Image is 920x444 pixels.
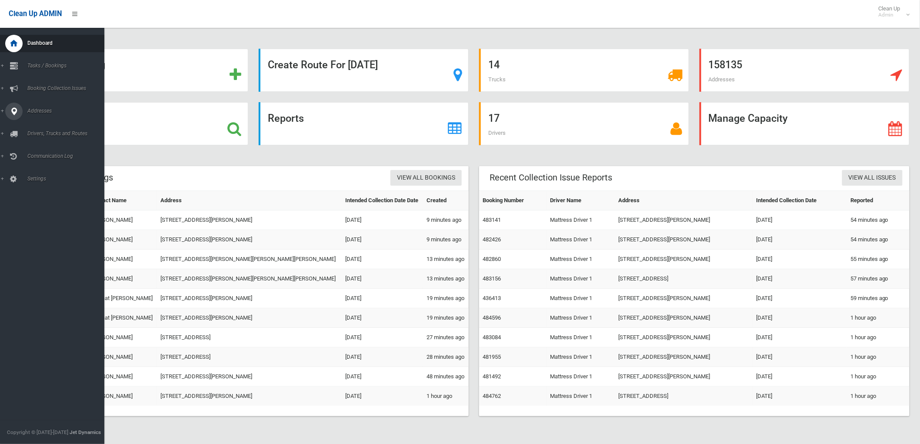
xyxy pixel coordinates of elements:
[847,250,910,269] td: 55 minutes ago
[423,367,469,387] td: 48 minutes ago
[547,367,615,387] td: Mattress Driver 1
[423,289,469,308] td: 19 minutes ago
[423,191,469,210] th: Created
[87,347,157,367] td: [PERSON_NAME]
[87,367,157,387] td: [PERSON_NAME]
[87,328,157,347] td: [PERSON_NAME]
[342,210,423,230] td: [DATE]
[87,250,157,269] td: [PERSON_NAME]
[342,289,423,308] td: [DATE]
[483,334,501,341] a: 483084
[423,269,469,289] td: 13 minutes ago
[87,191,157,210] th: Contact Name
[547,289,615,308] td: Mattress Driver 1
[25,130,112,137] span: Drivers, Trucks and Routes
[753,269,847,289] td: [DATE]
[157,289,342,308] td: [STREET_ADDRESS][PERSON_NAME]
[423,210,469,230] td: 9 minutes ago
[7,429,68,435] span: Copyright © [DATE]-[DATE]
[753,367,847,387] td: [DATE]
[753,308,847,328] td: [DATE]
[615,387,753,406] td: [STREET_ADDRESS]
[753,250,847,269] td: [DATE]
[38,102,248,145] a: Search
[342,347,423,367] td: [DATE]
[615,269,753,289] td: [STREET_ADDRESS]
[753,191,847,210] th: Intended Collection Date
[547,230,615,250] td: Mattress Driver 1
[483,314,501,321] a: 484596
[87,308,157,328] td: Shujaat [PERSON_NAME]
[25,108,112,114] span: Addresses
[615,347,753,367] td: [STREET_ADDRESS][PERSON_NAME]
[25,40,112,46] span: Dashboard
[157,269,342,289] td: [STREET_ADDRESS][PERSON_NAME][PERSON_NAME][PERSON_NAME]
[423,347,469,367] td: 28 minutes ago
[483,217,501,223] a: 483141
[157,210,342,230] td: [STREET_ADDRESS][PERSON_NAME]
[547,347,615,367] td: Mattress Driver 1
[9,10,62,18] span: Clean Up ADMIN
[615,289,753,308] td: [STREET_ADDRESS][PERSON_NAME]
[259,49,469,92] a: Create Route For [DATE]
[615,328,753,347] td: [STREET_ADDRESS][PERSON_NAME]
[700,102,910,145] a: Manage Capacity
[547,328,615,347] td: Mattress Driver 1
[847,387,910,406] td: 1 hour ago
[847,328,910,347] td: 1 hour ago
[423,308,469,328] td: 19 minutes ago
[25,176,112,182] span: Settings
[342,269,423,289] td: [DATE]
[700,49,910,92] a: 158135 Addresses
[70,429,101,435] strong: Jet Dynamics
[268,59,378,71] strong: Create Route For [DATE]
[847,367,910,387] td: 1 hour ago
[342,367,423,387] td: [DATE]
[709,59,743,71] strong: 158135
[753,289,847,308] td: [DATE]
[753,230,847,250] td: [DATE]
[87,230,157,250] td: [PERSON_NAME]
[423,230,469,250] td: 9 minutes ago
[423,387,469,406] td: 1 hour ago
[87,210,157,230] td: [PERSON_NAME]
[847,191,910,210] th: Reported
[753,387,847,406] td: [DATE]
[847,269,910,289] td: 57 minutes ago
[483,256,501,262] a: 482860
[157,250,342,269] td: [STREET_ADDRESS][PERSON_NAME][PERSON_NAME][PERSON_NAME]
[483,354,501,360] a: 481955
[483,236,501,243] a: 482426
[157,308,342,328] td: [STREET_ADDRESS][PERSON_NAME]
[547,308,615,328] td: Mattress Driver 1
[483,295,501,301] a: 436413
[547,387,615,406] td: Mattress Driver 1
[615,230,753,250] td: [STREET_ADDRESS][PERSON_NAME]
[87,387,157,406] td: [PERSON_NAME]
[483,393,501,399] a: 484762
[268,112,304,124] strong: Reports
[25,153,112,159] span: Communication Log
[157,328,342,347] td: [STREET_ADDRESS]
[488,76,506,83] span: Trucks
[488,59,500,71] strong: 14
[547,210,615,230] td: Mattress Driver 1
[479,191,547,210] th: Booking Number
[342,387,423,406] td: [DATE]
[847,230,910,250] td: 54 minutes ago
[479,102,689,145] a: 17 Drivers
[342,250,423,269] td: [DATE]
[87,289,157,308] td: Shujaat [PERSON_NAME]
[615,191,753,210] th: Address
[842,170,903,186] a: View All Issues
[615,367,753,387] td: [STREET_ADDRESS][PERSON_NAME]
[423,250,469,269] td: 13 minutes ago
[157,191,342,210] th: Address
[342,308,423,328] td: [DATE]
[390,170,462,186] a: View All Bookings
[709,112,788,124] strong: Manage Capacity
[874,5,909,18] span: Clean Up
[38,49,248,92] a: Add Booking
[488,112,500,124] strong: 17
[847,347,910,367] td: 1 hour ago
